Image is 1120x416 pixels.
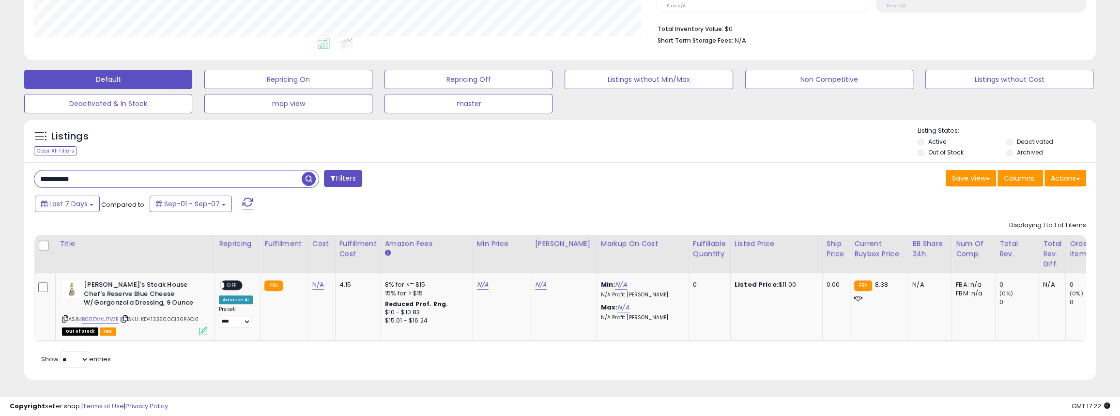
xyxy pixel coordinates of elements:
[264,239,304,249] div: Fulfillment
[946,170,996,186] button: Save View
[219,295,253,304] div: Amazon AI
[854,239,904,259] div: Current Buybox Price
[956,280,988,289] div: FBA: n/a
[601,239,685,249] div: Markup on Cost
[615,280,627,290] a: N/A
[535,280,547,290] a: N/A
[62,280,81,298] img: 41tksYNI98L._SL40_.jpg
[1072,401,1110,411] span: 2025-09-15 17:22 GMT
[617,303,629,312] a: N/A
[51,130,89,143] h5: Listings
[384,70,552,89] button: Repricing Off
[1044,170,1086,186] button: Actions
[827,280,843,289] div: 0.00
[120,315,199,323] span: | SKU: KD41335000136PACK1
[41,354,111,364] span: Show: entries
[601,314,681,321] p: N/A Profit [PERSON_NAME]
[658,25,723,33] b: Total Inventory Value:
[24,70,192,89] button: Default
[827,239,846,259] div: Ship Price
[100,327,116,336] span: FBA
[219,239,256,249] div: Repricing
[24,94,192,113] button: Deactivated & In Stock
[999,239,1035,259] div: Total Rev.
[925,70,1093,89] button: Listings without Cost
[385,249,391,258] small: Amazon Fees.
[1004,173,1034,183] span: Columns
[1070,298,1109,307] div: 0
[1070,239,1105,259] div: Ordered Items
[735,239,818,249] div: Listed Price
[1070,280,1109,289] div: 0
[1017,138,1053,146] label: Deactivated
[999,298,1039,307] div: 0
[10,401,45,411] strong: Copyright
[875,280,888,289] span: 8.38
[60,239,211,249] div: Title
[385,289,465,298] div: 15% for > $15
[918,126,1096,136] p: Listing States:
[35,196,100,212] button: Last 7 Days
[1043,239,1061,269] div: Total Rev. Diff.
[204,94,372,113] button: map view
[204,70,372,89] button: Repricing On
[956,289,988,298] div: FBM: n/a
[928,148,964,156] label: Out of Stock
[219,306,253,328] div: Preset:
[735,280,815,289] div: $11.00
[385,317,465,325] div: $15.01 - $16.24
[1009,221,1086,230] div: Displaying 1 to 1 of 1 items
[150,196,232,212] button: Sep-01 - Sep-07
[854,280,872,291] small: FBA
[535,239,593,249] div: [PERSON_NAME]
[385,300,448,308] b: Reduced Prof. Rng.
[735,280,779,289] b: Listed Price:
[999,280,1039,289] div: 0
[1043,280,1058,289] div: N/A
[62,327,98,336] span: All listings that are currently out of stock and unavailable for purchase on Amazon
[10,402,168,411] div: seller snap | |
[565,70,733,89] button: Listings without Min/Max
[385,308,465,317] div: $10 - $10.83
[912,280,944,289] div: N/A
[997,170,1043,186] button: Columns
[601,280,615,289] b: Min:
[667,3,686,9] small: Prev: N/A
[164,199,220,209] span: Sep-01 - Sep-07
[999,290,1013,297] small: (0%)
[324,170,362,187] button: Filters
[658,36,733,45] b: Short Term Storage Fees:
[101,200,146,209] span: Compared to:
[1070,290,1083,297] small: (0%)
[1017,148,1043,156] label: Archived
[264,280,282,291] small: FBA
[597,235,689,273] th: The percentage added to the cost of goods (COGS) that forms the calculator for Min & Max prices.
[956,239,991,259] div: Num of Comp.
[312,239,331,249] div: Cost
[83,401,124,411] a: Terms of Use
[477,239,527,249] div: Min Price
[62,280,207,334] div: ASIN:
[601,303,618,312] b: Max:
[49,199,88,209] span: Last 7 Days
[34,146,77,155] div: Clear All Filters
[887,3,905,9] small: Prev: N/A
[601,292,681,298] p: N/A Profit [PERSON_NAME]
[477,280,489,290] a: N/A
[693,280,723,289] div: 0
[125,401,168,411] a: Privacy Policy
[745,70,913,89] button: Non Competitive
[658,22,1079,34] li: $0
[928,138,946,146] label: Active
[735,36,746,45] span: N/A
[339,280,373,289] div: 4.15
[693,239,726,259] div: Fulfillable Quantity
[84,280,201,310] b: [PERSON_NAME]'s Steak House Chef's Reserve Blue Cheese W/Gorgonzola Dressing, 9 Ounce
[82,315,119,324] a: B00DVXU7WE
[339,239,377,259] div: Fulfillment Cost
[385,280,465,289] div: 8% for <= $15
[385,239,469,249] div: Amazon Fees
[912,239,948,259] div: BB Share 24h.
[312,280,324,290] a: N/A
[384,94,552,113] button: master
